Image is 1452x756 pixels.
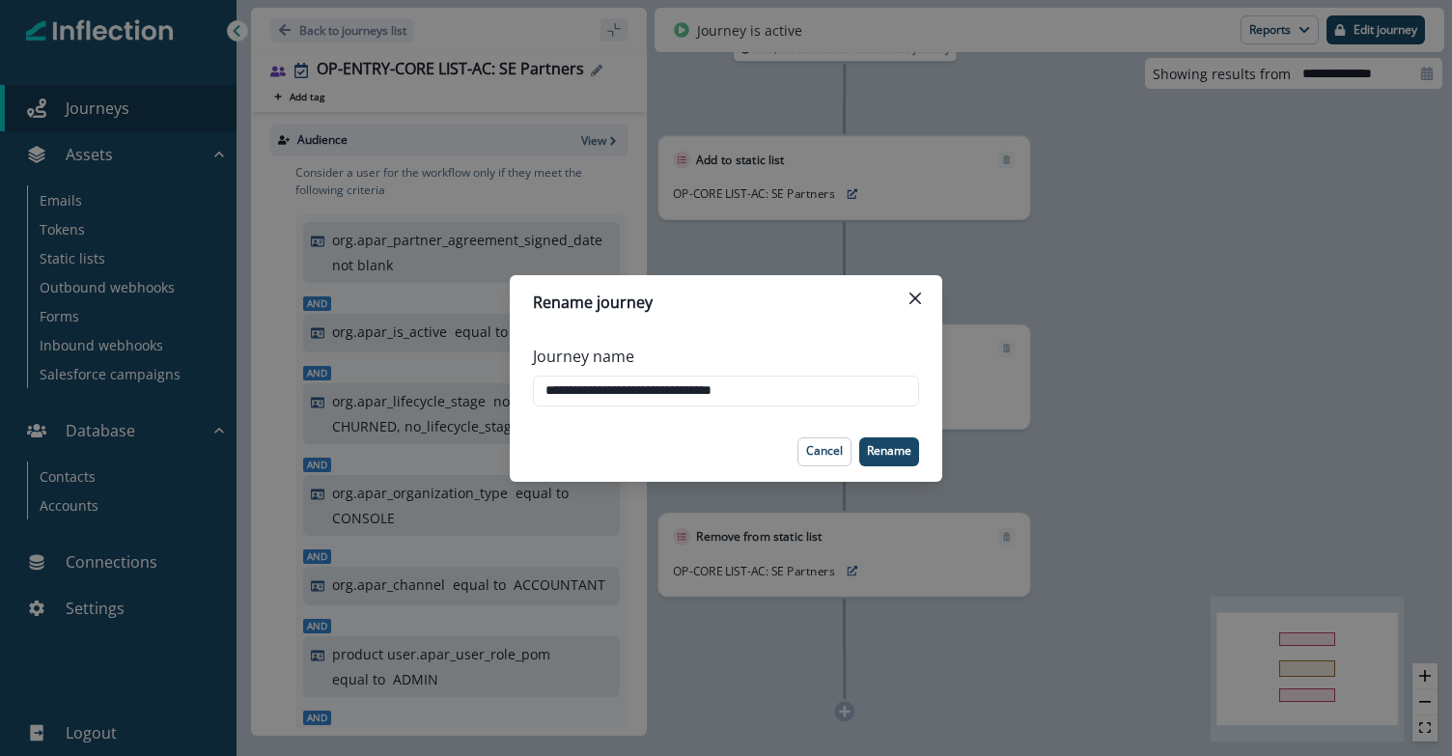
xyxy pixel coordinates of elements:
p: Journey name [533,345,634,368]
button: Rename [859,437,919,466]
p: Rename journey [533,291,653,314]
p: Rename [867,444,911,458]
button: Close [900,283,931,314]
button: Cancel [797,437,852,466]
p: Cancel [806,444,843,458]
